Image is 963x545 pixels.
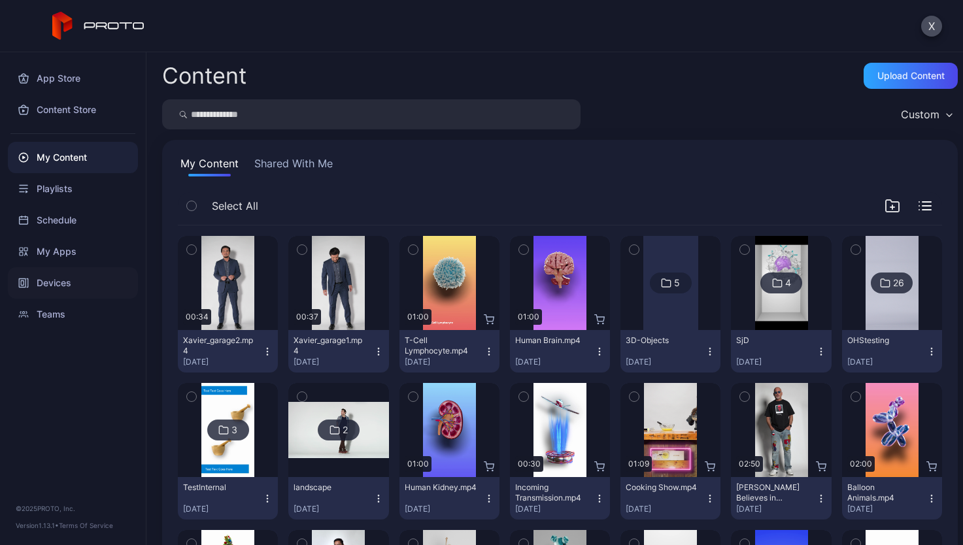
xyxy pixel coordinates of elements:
[8,299,138,330] a: Teams
[626,504,705,514] div: [DATE]
[405,482,477,493] div: Human Kidney.mp4
[510,477,610,520] button: Incoming Transmission.mp4[DATE]
[343,424,348,436] div: 2
[515,335,587,346] div: Human Brain.mp4
[901,108,939,121] div: Custom
[515,504,594,514] div: [DATE]
[59,521,113,529] a: Terms Of Service
[842,330,942,372] button: OHStesting[DATE]
[183,335,255,356] div: Xavier_garage2.mp4
[731,477,831,520] button: [PERSON_NAME] Believes in Proto.mp4[DATE]
[212,198,258,214] span: Select All
[736,335,808,346] div: SjD
[252,156,335,176] button: Shared With Me
[16,521,59,529] span: Version 1.13.1 •
[626,482,698,493] div: Cooking Show.mp4
[399,330,499,372] button: T-Cell Lymphocyte.mp4[DATE]
[178,477,278,520] button: TestInternal[DATE]
[620,330,720,372] button: 3D-Objects[DATE]
[736,504,815,514] div: [DATE]
[231,424,237,436] div: 3
[847,504,926,514] div: [DATE]
[183,482,255,493] div: TestInternal
[405,335,477,356] div: T-Cell Lymphocyte.mp4
[510,330,610,372] button: Human Brain.mp4[DATE]
[399,477,499,520] button: Human Kidney.mp4[DATE]
[183,357,262,367] div: [DATE]
[626,357,705,367] div: [DATE]
[736,482,808,503] div: Howie Mandel Believes in Proto.mp4
[294,482,365,493] div: landscape
[620,477,720,520] button: Cooking Show.mp4[DATE]
[847,357,926,367] div: [DATE]
[674,277,680,289] div: 5
[515,482,587,503] div: Incoming Transmission.mp4
[864,63,958,89] button: Upload Content
[288,477,388,520] button: landscape[DATE]
[8,267,138,299] a: Devices
[785,277,791,289] div: 4
[162,65,246,87] div: Content
[294,357,373,367] div: [DATE]
[8,173,138,205] a: Playlists
[515,357,594,367] div: [DATE]
[626,335,698,346] div: 3D-Objects
[877,71,945,81] div: Upload Content
[8,205,138,236] a: Schedule
[894,99,958,129] button: Custom
[294,335,365,356] div: Xavier_garage1.mp4
[16,503,130,514] div: © 2025 PROTO, Inc.
[405,357,484,367] div: [DATE]
[921,16,942,37] button: X
[893,277,904,289] div: 26
[8,236,138,267] a: My Apps
[183,504,262,514] div: [DATE]
[8,63,138,94] a: App Store
[405,504,484,514] div: [DATE]
[736,357,815,367] div: [DATE]
[178,330,278,372] button: Xavier_garage2.mp4[DATE]
[8,142,138,173] a: My Content
[288,330,388,372] button: Xavier_garage1.mp4[DATE]
[847,335,919,346] div: OHStesting
[8,94,138,125] a: Content Store
[294,504,373,514] div: [DATE]
[178,156,241,176] button: My Content
[842,477,942,520] button: Balloon Animals.mp4[DATE]
[731,330,831,372] button: SjD[DATE]
[847,482,919,503] div: Balloon Animals.mp4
